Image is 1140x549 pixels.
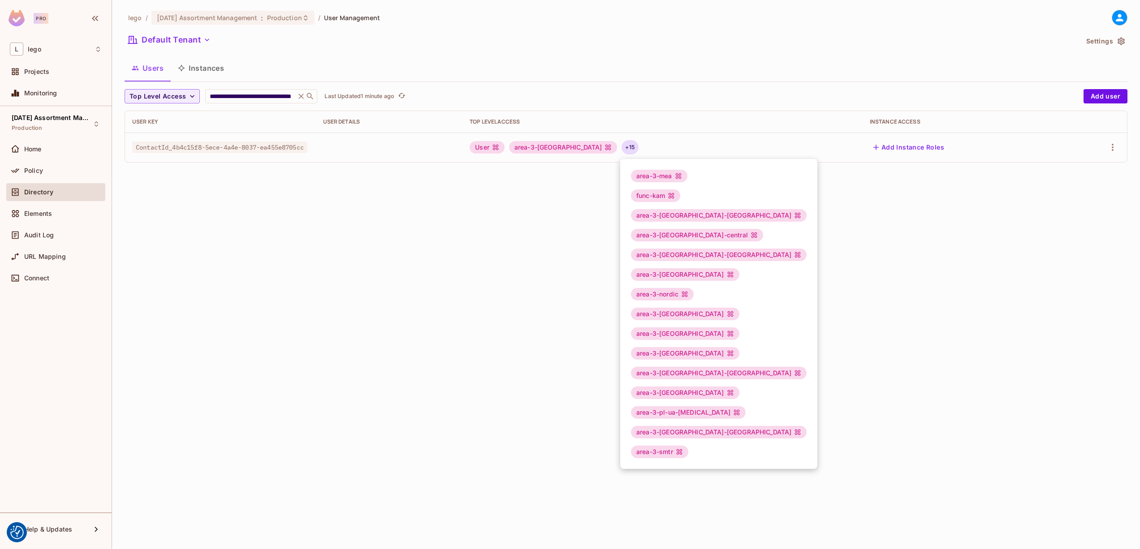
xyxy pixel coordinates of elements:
[10,526,24,539] button: Consent Preferences
[631,288,694,300] div: area-3-nordic
[631,308,739,320] div: area-3-[GEOGRAPHIC_DATA]
[631,209,807,222] div: area-3-[GEOGRAPHIC_DATA]-[GEOGRAPHIC_DATA]
[631,347,739,360] div: area-3-[GEOGRAPHIC_DATA]
[631,249,807,261] div: area-3-[GEOGRAPHIC_DATA]-[GEOGRAPHIC_DATA]
[631,386,739,399] div: area-3-[GEOGRAPHIC_DATA]
[631,268,739,281] div: area-3-[GEOGRAPHIC_DATA]
[631,189,680,202] div: func-kam
[631,426,807,438] div: area-3-[GEOGRAPHIC_DATA]-[GEOGRAPHIC_DATA]
[631,170,687,182] div: area-3-mea
[631,446,688,458] div: area-3-smtr
[631,367,807,379] div: area-3-[GEOGRAPHIC_DATA]-[GEOGRAPHIC_DATA]
[10,526,24,539] img: Revisit consent button
[631,327,739,340] div: area-3-[GEOGRAPHIC_DATA]
[631,406,746,419] div: area-3-pl-ua-[MEDICAL_DATA]
[631,229,763,241] div: area-3-[GEOGRAPHIC_DATA]-central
